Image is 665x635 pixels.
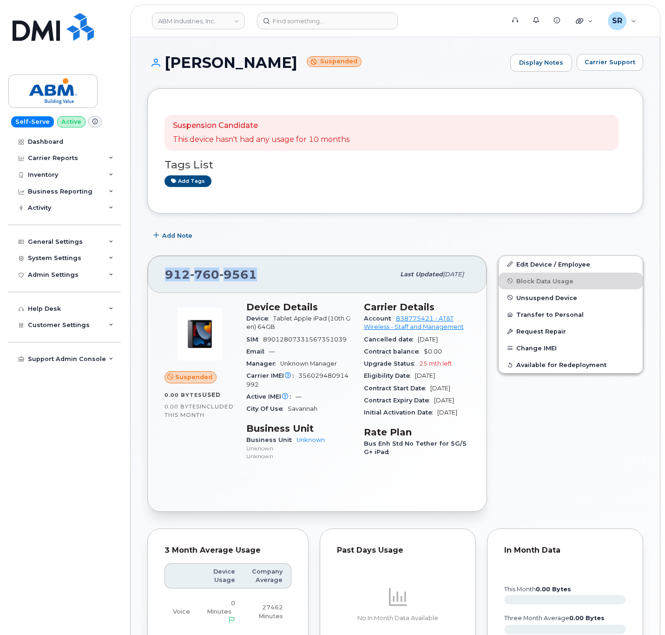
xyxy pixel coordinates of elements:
[499,356,643,373] button: Available for Redeployment
[172,306,228,362] img: image20231002-3703462-18bu571.jpeg
[364,348,424,355] span: Contract balance
[246,393,296,400] span: Active IMEI
[173,120,349,131] p: Suspension Candidate
[499,323,643,340] button: Request Repair
[364,315,464,330] a: 838775421 - AT&T Wireless - Staff and Management
[364,315,396,322] span: Account
[246,372,349,388] span: 356029480914992
[364,336,418,343] span: Cancelled date
[499,273,643,289] button: Block Data Usage
[246,436,296,443] span: Business Unit
[246,336,263,343] span: SIM
[499,289,643,306] button: Unsuspend Device
[246,301,353,313] h3: Device Details
[504,546,626,555] div: In Month Data
[437,409,457,416] span: [DATE]
[499,306,643,323] button: Transfer to Personal
[165,267,257,281] span: 912
[364,372,415,379] span: Eligibility Date
[246,348,269,355] span: Email
[288,405,317,412] span: Savannah
[504,586,571,593] text: this month
[190,267,219,281] span: 760
[569,615,605,622] tspan: 0.00 Bytes
[364,360,419,367] span: Upgrade Status
[246,423,353,434] h3: Business Unit
[337,546,459,555] div: Past Days Usage
[536,586,571,593] tspan: 0.00 Bytes
[147,227,200,244] button: Add Note
[246,452,353,460] p: Unknown
[246,315,350,330] span: Tablet Apple iPad (10th Gen) 64GB
[296,393,302,400] span: —
[434,397,454,404] span: [DATE]
[585,58,635,67] span: Carrier Support
[516,361,606,368] span: Available for Redeployment
[516,294,577,301] span: Unsuspend Device
[443,271,464,278] span: [DATE]
[577,54,643,71] button: Carrier Support
[364,385,430,392] span: Contract Start Date
[307,56,362,67] small: Suspended
[198,563,244,589] th: Device Usage
[246,405,288,412] span: City Of Use
[296,436,325,443] a: Unknown
[165,175,211,187] a: Add tags
[263,336,347,343] span: 89012807331567351039
[246,444,353,452] p: Unknown
[244,563,291,589] th: Company Average
[499,340,643,356] button: Change IMEI
[280,360,337,367] span: Unknown Manager
[173,134,349,145] p: This device hasn't had any usage for 10 months
[364,409,437,416] span: Initial Activation Date
[415,372,435,379] span: [DATE]
[424,348,442,355] span: $0.00
[219,267,257,281] span: 9561
[162,231,192,240] span: Add Note
[165,392,202,398] span: 0.00 Bytes
[246,360,280,367] span: Manager
[499,256,643,273] a: Edit Device / Employee
[364,301,470,313] h3: Carrier Details
[510,54,572,72] a: Display Notes
[337,614,459,622] p: No In Month Data Available
[504,615,605,622] text: three month average
[364,397,434,404] span: Contract Expiry Date
[430,385,450,392] span: [DATE]
[147,54,506,71] h1: [PERSON_NAME]
[165,403,200,410] span: 0.00 Bytes
[165,546,291,555] div: 3 Month Average Usage
[246,372,298,379] span: Carrier IMEI
[364,440,467,455] span: Bus Enh Std No Tether for 5G/5G+ iPad
[418,336,438,343] span: [DATE]
[419,360,452,367] span: 25 mth left
[165,159,626,171] h3: Tags List
[364,427,470,438] h3: Rate Plan
[400,271,443,278] span: Last updated
[269,348,275,355] span: —
[175,373,212,381] span: Suspended
[246,315,273,322] span: Device
[202,391,221,398] span: used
